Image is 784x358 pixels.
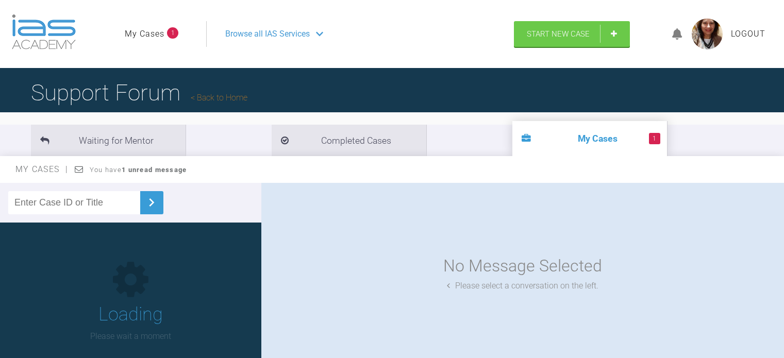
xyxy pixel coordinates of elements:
li: My Cases [512,121,667,156]
strong: 1 unread message [122,166,187,174]
span: My Cases [15,164,69,174]
div: No Message Selected [443,253,602,279]
div: Please select a conversation on the left. [447,279,598,293]
img: logo-light.3e3ef733.png [12,14,76,49]
a: Logout [731,27,765,41]
input: Enter Case ID or Title [8,191,140,214]
span: Browse all IAS Services [225,27,310,41]
a: Start New Case [514,21,630,47]
li: Waiting for Mentor [31,125,186,156]
h1: Support Forum [31,75,247,111]
p: Please wait a moment [90,330,171,343]
li: Completed Cases [272,125,426,156]
span: Start New Case [527,29,590,39]
img: chevronRight.28bd32b0.svg [143,194,160,211]
a: My Cases [125,27,164,41]
span: 1 [167,27,178,39]
a: Back to Home [191,93,247,103]
h1: Loading [98,300,163,330]
span: You have [90,166,187,174]
span: 1 [649,133,660,144]
img: profile.png [692,19,723,49]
